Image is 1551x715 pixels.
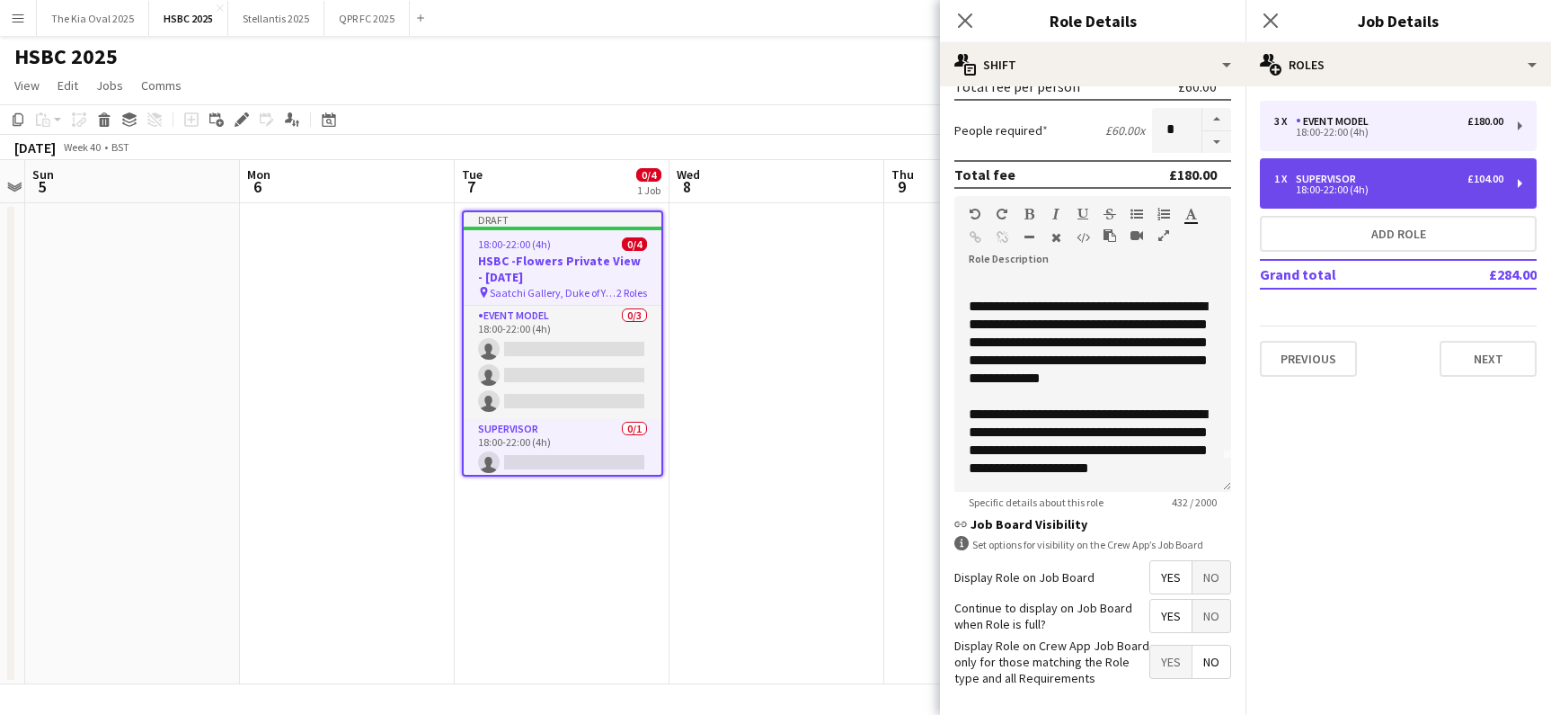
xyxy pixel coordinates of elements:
[954,77,1080,95] div: Total fee per person
[1023,207,1035,221] button: Bold
[1178,77,1217,95] div: £60.00
[1050,230,1062,245] button: Clear Formatting
[324,1,410,36] button: QPR FC 2025
[1130,207,1143,221] button: Unordered List
[1157,496,1231,509] span: 432 / 2000
[969,207,981,221] button: Undo
[1245,9,1551,32] h3: Job Details
[954,496,1118,509] span: Specific details about this role
[996,207,1008,221] button: Redo
[228,1,324,36] button: Stellantis 2025
[96,77,123,94] span: Jobs
[1077,207,1089,221] button: Underline
[954,122,1048,139] label: People required
[1274,115,1296,128] div: 3 x
[247,166,270,183] span: Mon
[954,536,1231,553] div: Set options for visibility on the Crew App’s Job Board
[1192,646,1230,678] span: No
[889,176,914,197] span: 9
[462,166,483,183] span: Tue
[59,140,104,154] span: Week 40
[1130,228,1143,243] button: Insert video
[1192,600,1230,632] span: No
[637,183,660,197] div: 1 Job
[636,168,661,182] span: 0/4
[677,166,700,183] span: Wed
[1157,207,1170,221] button: Ordered List
[1274,173,1296,185] div: 1 x
[1296,115,1376,128] div: Event Model
[954,516,1231,532] h3: Job Board Visibility
[244,176,270,197] span: 6
[50,74,85,97] a: Edit
[490,286,616,299] span: Saatchi Gallery, Duke of York's HQ, [STREET_ADDRESS]
[1157,228,1170,243] button: Fullscreen
[940,9,1245,32] h3: Role Details
[1150,561,1192,594] span: Yes
[1184,207,1197,221] button: Text Color
[464,419,661,480] app-card-role: Supervisor0/118:00-22:00 (4h)
[1103,207,1116,221] button: Strikethrough
[954,165,1015,183] div: Total fee
[616,286,647,299] span: 2 Roles
[1274,128,1503,137] div: 18:00-22:00 (4h)
[37,1,149,36] button: The Kia Oval 2025
[1202,108,1231,131] button: Increase
[1150,646,1192,678] span: Yes
[1467,115,1503,128] div: £180.00
[1296,173,1363,185] div: Supervisor
[954,569,1095,585] label: Display Role on Job Board
[478,237,551,251] span: 18:00-22:00 (4h)
[58,77,78,94] span: Edit
[7,74,47,97] a: View
[1150,600,1192,632] span: Yes
[1440,341,1537,377] button: Next
[89,74,130,97] a: Jobs
[1430,260,1537,289] td: £284.00
[1245,43,1551,86] div: Roles
[149,1,228,36] button: HSBC 2025
[1202,131,1231,154] button: Decrease
[30,176,54,197] span: 5
[464,253,661,285] h3: HSBC -Flowers Private View - [DATE]
[1023,230,1035,245] button: Horizontal Line
[1260,341,1357,377] button: Previous
[622,237,647,251] span: 0/4
[14,43,118,70] h1: HSBC 2025
[134,74,189,97] a: Comms
[1103,228,1116,243] button: Paste as plain text
[1105,122,1145,139] div: £60.00 x
[1467,173,1503,185] div: £104.00
[464,306,661,419] app-card-role: Event Model0/318:00-22:00 (4h)
[32,166,54,183] span: Sun
[464,212,661,227] div: Draft
[954,638,1149,687] label: Display Role on Crew App Job Board only for those matching the Role type and all Requirements
[1192,561,1230,594] span: No
[1077,230,1089,245] button: HTML Code
[891,166,914,183] span: Thu
[1050,207,1062,221] button: Italic
[14,139,56,156] div: [DATE]
[111,140,129,154] div: BST
[1274,185,1503,194] div: 18:00-22:00 (4h)
[1260,216,1537,252] button: Add role
[462,210,663,477] app-job-card: Draft18:00-22:00 (4h)0/4HSBC -Flowers Private View - [DATE] Saatchi Gallery, Duke of York's HQ, [...
[1260,260,1430,289] td: Grand total
[1169,165,1217,183] div: £180.00
[940,43,1245,86] div: Shift
[674,176,700,197] span: 8
[459,176,483,197] span: 7
[14,77,40,94] span: View
[954,600,1149,632] label: Continue to display on Job Board when Role is full?
[141,77,182,94] span: Comms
